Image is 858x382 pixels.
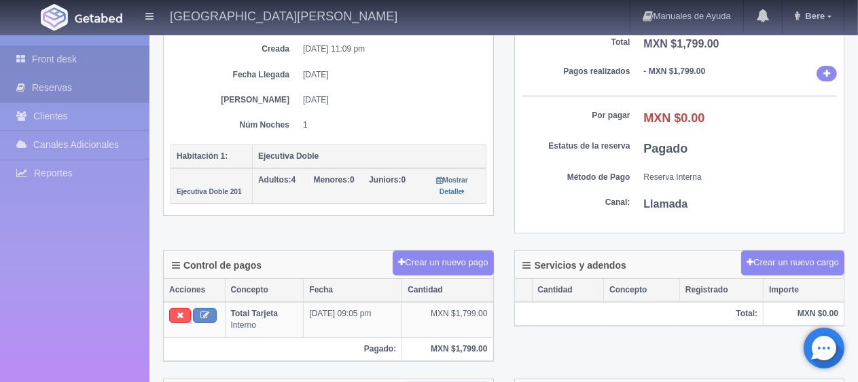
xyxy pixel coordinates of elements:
[522,197,630,208] dt: Canal:
[644,111,705,125] b: MXN $0.00
[402,279,493,302] th: Cantidad
[181,94,289,106] dt: [PERSON_NAME]
[258,175,296,185] span: 4
[177,151,228,161] b: Habitación 1:
[532,279,604,302] th: Cantidad
[644,38,719,50] b: MXN $1,799.00
[181,69,289,81] dt: Fecha Llegada
[172,261,262,271] h4: Control de pagos
[75,13,122,23] img: Getabed
[644,172,838,183] dd: Reserva Interna
[802,11,825,21] span: Bere
[304,279,402,302] th: Fecha
[402,337,493,360] th: MXN $1,799.00
[522,172,630,183] dt: Método de Pago
[522,37,630,48] dt: Total
[253,145,486,168] th: Ejecutiva Doble
[437,175,468,196] a: Mostrar Detalle
[741,250,844,275] button: Crear un nuevo cargo
[314,175,355,185] span: 0
[679,279,763,302] th: Registrado
[225,302,304,337] td: Interno
[181,43,289,55] dt: Creada
[304,302,402,337] td: [DATE] 09:05 pm
[369,175,406,185] span: 0
[177,188,242,195] small: Ejecutiva Doble 201
[258,175,291,185] strong: Adultos:
[604,279,680,302] th: Concepto
[644,198,688,210] b: Llamada
[515,302,764,326] th: Total:
[225,279,304,302] th: Concepto
[231,309,279,318] b: Total Tarjeta
[181,119,289,131] dt: Núm Noches
[303,43,476,55] dd: [DATE] 11:09 pm
[437,176,468,195] small: Mostrar Detalle
[522,66,630,77] dt: Pagos realizados
[303,69,476,81] dd: [DATE]
[522,140,630,152] dt: Estatus de la reserva
[764,302,844,326] th: MXN $0.00
[523,261,626,271] h4: Servicios y adendos
[314,175,350,185] strong: Menores:
[644,66,706,76] b: - MXN $1,799.00
[41,4,68,31] img: Getabed
[303,94,476,106] dd: [DATE]
[303,119,476,131] dd: 1
[764,279,844,302] th: Importe
[393,250,493,275] button: Crear un nuevo pago
[369,175,401,185] strong: Juniors:
[164,279,225,302] th: Acciones
[170,7,397,24] h4: [GEOGRAPHIC_DATA][PERSON_NAME]
[522,110,630,121] dt: Por pagar
[402,302,493,337] td: MXN $1,799.00
[164,337,402,360] th: Pagado:
[644,142,688,155] b: Pagado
